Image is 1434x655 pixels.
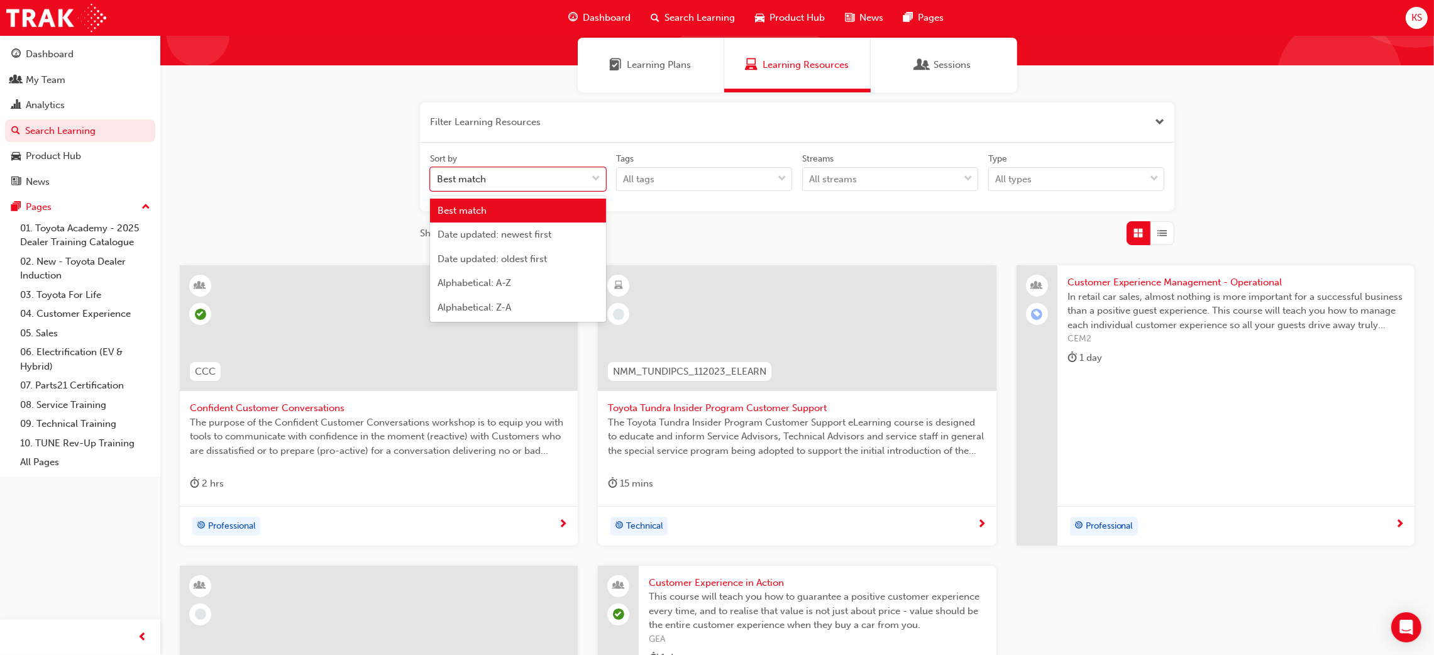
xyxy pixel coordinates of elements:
span: guage-icon [568,10,578,26]
button: Pages [5,195,155,219]
a: My Team [5,69,155,92]
span: Learning Plans [610,58,622,72]
a: Dashboard [5,43,155,66]
span: Alphabetical: A-Z [438,277,511,289]
div: 15 mins [608,476,653,492]
span: search-icon [11,126,20,137]
span: pages-icon [903,10,913,26]
div: 2 hrs [190,476,224,492]
span: Product Hub [769,11,825,25]
span: car-icon [11,151,21,162]
div: Type [988,153,1007,165]
span: The purpose of the Confident Customer Conversations workshop is to equip you with tools to commun... [190,416,568,458]
a: Analytics [5,94,155,117]
a: All Pages [15,453,155,472]
span: Confident Customer Conversations [190,401,568,416]
span: CCC [195,365,216,379]
a: 04. Customer Experience [15,304,155,324]
a: 09. Technical Training [15,414,155,434]
div: News [26,175,50,189]
span: Sessions [934,58,971,72]
span: GEA [649,632,986,647]
span: people-icon [614,578,623,594]
a: car-iconProduct Hub [745,5,835,31]
a: 10. TUNE Rev-Up Training [15,434,155,453]
span: learningRecordVerb_NONE-icon [195,608,206,620]
span: prev-icon [138,630,148,646]
div: My Team [26,73,65,87]
span: learningResourceType_INSTRUCTOR_LED-icon [196,578,205,594]
div: Pages [26,200,52,214]
div: Sort by [430,153,457,165]
span: search-icon [651,10,659,26]
span: List [1158,226,1167,241]
span: down-icon [1150,171,1159,187]
button: DashboardMy TeamAnalyticsSearch LearningProduct HubNews [5,40,155,195]
a: Learning ResourcesLearning Resources [724,38,871,92]
img: Trak [6,4,106,32]
span: Dashboard [583,11,631,25]
span: NMM_TUNDIPCS_112023_ELEARN [613,365,766,379]
span: chart-icon [11,100,21,111]
a: Customer Experience Management - OperationalIn retail car sales, almost nothing is more important... [1017,265,1415,546]
span: learningResourceType_INSTRUCTOR_LED-icon [196,278,205,294]
a: 07. Parts21 Certification [15,376,155,395]
span: Showing 5 results [420,226,497,241]
a: SessionsSessions [871,38,1017,92]
a: news-iconNews [835,5,893,31]
span: Close the filter [1155,115,1164,129]
a: NMM_TUNDIPCS_112023_ELEARNToyota Tundra Insider Program Customer SupportThe Toyota Tundra Insider... [598,265,996,546]
div: Product Hub [26,149,81,163]
span: Alphabetical: Z-A [438,302,511,313]
span: learningRecordVerb_ATTEND-icon [195,309,206,320]
span: learningRecordVerb_ENROLL-icon [1031,309,1042,320]
span: Learning Plans [627,58,692,72]
span: Search Learning [665,11,735,25]
div: Streams [802,153,834,165]
span: Technical [626,519,663,534]
span: In retail car sales, almost nothing is more important for a successful business than a positive g... [1067,290,1404,333]
span: news-icon [11,177,21,188]
div: Analytics [26,98,65,113]
span: Professional [1086,519,1133,534]
span: people-icon [11,75,21,86]
span: duration-icon [608,476,617,492]
a: guage-iconDashboard [558,5,641,31]
span: target-icon [615,518,624,534]
span: up-icon [141,199,150,216]
span: Customer Experience Management - Operational [1067,275,1404,290]
span: Pages [918,11,944,25]
a: 02. New - Toyota Dealer Induction [15,252,155,285]
a: search-iconSearch Learning [641,5,745,31]
span: people-icon [1032,278,1041,294]
div: 1 day [1067,350,1102,366]
span: Learning Resources [745,58,758,72]
div: Open Intercom Messenger [1391,612,1421,642]
span: Professional [208,519,256,534]
span: down-icon [592,171,600,187]
div: Best match [437,172,486,187]
div: All tags [623,172,654,187]
span: guage-icon [11,49,21,60]
span: news-icon [845,10,854,26]
a: 06. Electrification (EV & Hybrid) [15,343,155,376]
span: next-icon [1395,519,1404,531]
span: Sessions [917,58,929,72]
div: All streams [809,172,857,187]
span: down-icon [964,171,973,187]
span: CEM2 [1067,332,1404,346]
span: pages-icon [11,202,21,213]
a: News [5,170,155,194]
span: car-icon [755,10,764,26]
span: target-icon [1074,518,1083,534]
span: Toyota Tundra Insider Program Customer Support [608,401,986,416]
span: Customer Experience in Action [649,576,986,590]
span: Grid [1134,226,1144,241]
span: next-icon [558,519,568,531]
a: 05. Sales [15,324,155,343]
a: 08. Service Training [15,395,155,415]
span: Learning Resources [763,58,849,72]
div: All types [995,172,1032,187]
